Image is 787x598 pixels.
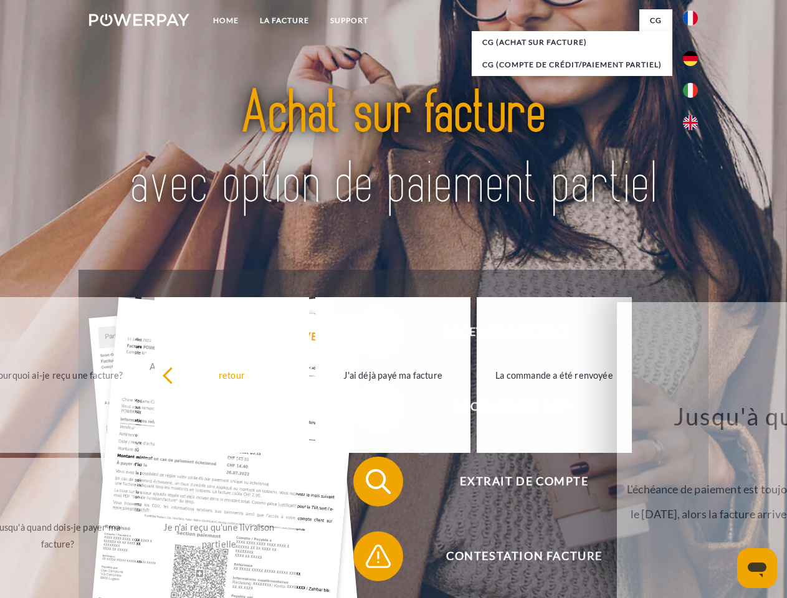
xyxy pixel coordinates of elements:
[203,9,249,32] a: Home
[484,366,624,383] div: La commande a été renvoyée
[353,457,677,506] button: Extrait de compte
[683,115,698,130] img: en
[89,14,189,26] img: logo-powerpay-white.svg
[683,11,698,26] img: fr
[472,54,672,76] a: CG (Compte de crédit/paiement partiel)
[472,31,672,54] a: CG (achat sur facture)
[639,9,672,32] a: CG
[363,466,394,497] img: qb_search.svg
[119,60,668,239] img: title-powerpay_fr.svg
[737,548,777,588] iframe: Bouton de lancement de la fenêtre de messagerie
[249,9,320,32] a: LA FACTURE
[363,541,394,572] img: qb_warning.svg
[149,519,289,553] div: Je n'ai reçu qu'une livraison partielle
[683,83,698,98] img: it
[371,531,677,581] span: Contestation Facture
[162,366,302,383] div: retour
[323,366,463,383] div: J'ai déjà payé ma facture
[353,531,677,581] button: Contestation Facture
[320,9,379,32] a: Support
[371,457,677,506] span: Extrait de compte
[683,51,698,66] img: de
